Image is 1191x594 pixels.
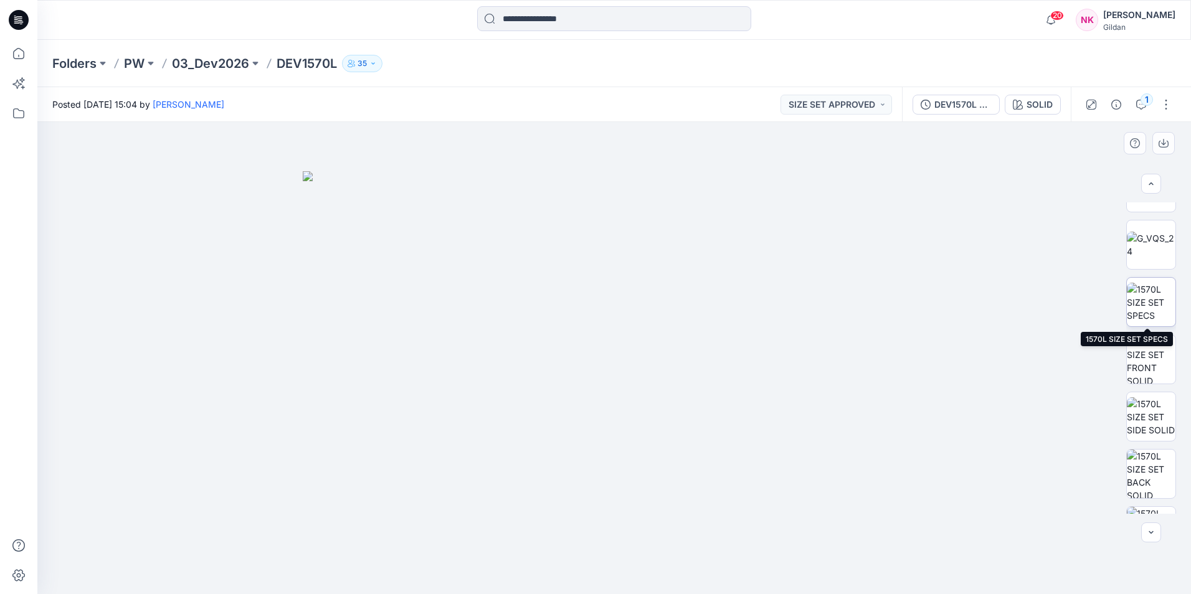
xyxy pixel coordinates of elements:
img: 1570L SIZE SET COLLAR FRONT SOLID [1127,507,1175,555]
div: SOLID [1027,98,1053,111]
img: 1570L SIZE SET SPECS [1127,283,1175,322]
a: 03_Dev2026 [172,55,249,72]
div: NK [1076,9,1098,31]
p: 35 [358,57,367,70]
a: Folders [52,55,97,72]
button: DEV1570L SIZE SET [913,95,1000,115]
button: 35 [342,55,382,72]
p: DEV1570L [277,55,337,72]
img: 1570L SIZE SET BACK SOLID [1127,450,1175,498]
a: PW [124,55,145,72]
img: eyJhbGciOiJIUzI1NiIsImtpZCI6IjAiLCJzbHQiOiJzZXMiLCJ0eXAiOiJKV1QifQ.eyJkYXRhIjp7InR5cGUiOiJzdG9yYW... [303,171,926,594]
div: 1 [1141,93,1153,106]
img: 1570L SIZE SET SIDE SOLID [1127,397,1175,436]
img: 1570L SIZE SET FRONT SOLID [1127,335,1175,384]
div: Gildan [1103,22,1175,32]
button: Details [1106,95,1126,115]
div: [PERSON_NAME] [1103,7,1175,22]
a: [PERSON_NAME] [153,99,224,110]
button: 1 [1131,95,1151,115]
span: Posted [DATE] 15:04 by [52,98,224,111]
img: G_VQS_24 [1127,232,1175,258]
button: SOLID [1005,95,1061,115]
div: DEV1570L SIZE SET [934,98,992,111]
span: 20 [1050,11,1064,21]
